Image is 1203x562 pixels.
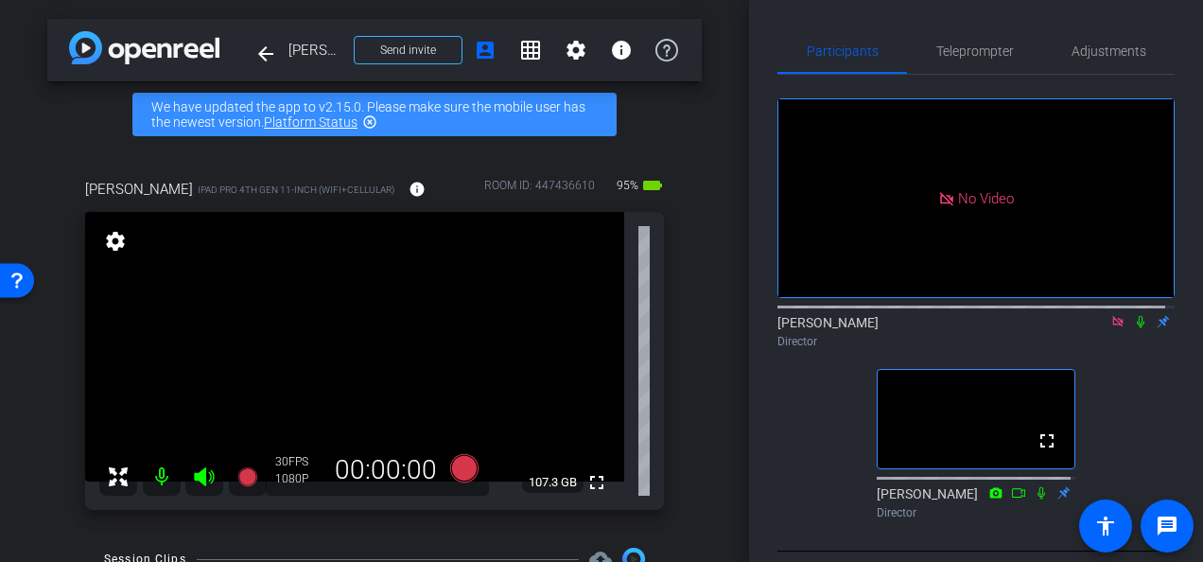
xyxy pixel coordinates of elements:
[474,39,497,61] mat-icon: account_box
[275,471,323,486] div: 1080P
[85,179,193,200] span: [PERSON_NAME]
[264,114,357,130] a: Platform Status
[323,454,449,486] div: 00:00:00
[254,43,277,65] mat-icon: arrow_back
[354,36,462,64] button: Send invite
[641,174,664,197] mat-icon: battery_std
[1094,515,1117,537] mat-icon: accessibility
[777,333,1175,350] div: Director
[585,471,608,494] mat-icon: fullscreen
[565,39,587,61] mat-icon: settings
[777,313,1175,350] div: [PERSON_NAME]
[69,31,219,64] img: app-logo
[409,181,426,198] mat-icon: info
[132,93,617,136] div: We have updated the app to v2.15.0. Please make sure the mobile user has the newest version.
[877,504,1075,521] div: Director
[936,44,1014,58] span: Teleprompter
[1036,430,1058,452] mat-icon: fullscreen
[275,454,323,469] div: 30
[614,170,641,201] span: 95%
[362,114,377,130] mat-icon: highlight_off
[958,189,1014,206] span: No Video
[102,230,129,253] mat-icon: settings
[1072,44,1146,58] span: Adjustments
[198,183,394,197] span: iPad Pro 4th Gen 11-inch (WiFi+Cellular)
[807,44,879,58] span: Participants
[288,31,342,69] span: [PERSON_NAME] - [DATE]
[610,39,633,61] mat-icon: info
[288,455,308,468] span: FPS
[484,177,595,204] div: ROOM ID: 447436610
[522,471,584,494] span: 107.3 GB
[1156,515,1178,537] mat-icon: message
[380,43,436,58] span: Send invite
[877,484,1075,521] div: [PERSON_NAME]
[519,39,542,61] mat-icon: grid_on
